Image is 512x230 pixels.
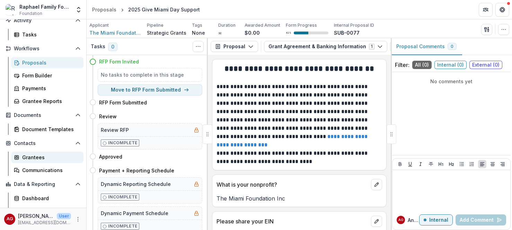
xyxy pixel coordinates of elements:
span: Activity [14,18,72,24]
button: Bold [396,160,404,168]
button: Open Workflows [3,43,83,54]
a: Grantees [11,152,83,163]
button: Italicize [416,160,425,168]
a: Proposals [89,5,119,15]
button: Open Contacts [3,138,83,149]
p: 42 % [286,31,291,35]
h4: Approved [99,153,122,160]
p: SUB-0077 [334,29,360,36]
button: Bullet List [458,160,466,168]
a: Proposals [11,57,83,68]
button: Strike [427,160,435,168]
h5: Dynamic Payment Schedule [101,210,168,217]
p: Incomplete [108,140,138,146]
h5: No tasks to complete in this stage [101,71,199,78]
p: Please share your EIN [217,217,368,225]
p: [PERSON_NAME] [18,212,54,220]
a: Communications [11,164,83,176]
p: Tags [192,22,202,28]
div: Grantees [22,154,78,161]
a: Dashboard [11,193,83,204]
button: Proposal [211,41,258,52]
button: View Attached Files [390,41,401,52]
a: Document Templates [11,123,83,135]
span: Contacts [14,140,72,146]
p: Filter: [395,61,409,69]
p: Form Progress [286,22,317,28]
h4: RFP Form Submitted [99,99,147,106]
div: Proposals [92,6,116,13]
p: The Miami Foundation Inc [217,194,382,203]
button: Open Activity [3,15,83,26]
button: Open Data & Reporting [3,179,83,190]
button: Get Help [495,3,509,17]
div: Proposals [22,59,78,66]
div: Document Templates [22,126,78,133]
span: Foundation [19,10,42,17]
div: Payments [22,85,78,92]
p: No comments yet [395,78,508,85]
p: ∞ [218,29,222,36]
p: User [57,213,71,219]
span: 0 [451,44,453,49]
button: Heading 2 [447,160,456,168]
button: Partners [479,3,493,17]
h5: Dynamic Reporting Schedule [101,180,171,188]
span: Workflows [14,46,72,52]
div: Anu Gupta [398,218,403,222]
a: Tasks [11,29,83,40]
a: Payments [11,83,83,94]
nav: breadcrumb [89,5,203,15]
span: Internal ( 0 ) [434,61,467,69]
button: Align Center [488,160,497,168]
div: 2025 Give Miami Day Support [128,6,200,13]
button: Align Right [498,160,507,168]
a: Form Builder [11,70,83,81]
button: Add Comment [456,214,506,225]
button: Open entity switcher [74,3,83,17]
a: Grantee Reports [11,95,83,107]
p: What is your nonprofit? [217,180,368,189]
span: 0 [108,43,117,51]
div: Raphael Family Foundation [19,3,71,10]
p: Awarded Amount [245,22,280,28]
span: External ( 0 ) [469,61,502,69]
p: Strategic Grants [147,29,186,36]
div: Data Report [22,207,78,215]
div: Grantee Reports [22,97,78,105]
div: Form Builder [22,72,78,79]
span: Data & Reporting [14,181,72,187]
button: Proposal Comments [391,38,462,55]
button: Move to RFP Form Submitted [98,84,202,95]
p: Anu G [408,216,419,224]
button: Heading 1 [437,160,445,168]
p: Duration [218,22,236,28]
img: Raphael Family Foundation [6,4,17,15]
button: Open Documents [3,110,83,121]
p: Incomplete [108,223,138,229]
span: Documents [14,112,72,118]
p: Incomplete [108,194,138,200]
p: Pipeline [147,22,164,28]
p: None [192,29,205,36]
button: More [74,215,82,223]
button: Internal [419,214,453,225]
h3: Tasks [91,44,105,50]
div: Anu Gupta [7,217,13,221]
p: $0.00 [245,29,260,36]
p: Internal Proposal ID [334,22,374,28]
div: Dashboard [22,195,78,202]
button: Grant Agreement & Banking Information1 [264,41,387,52]
button: Underline [406,160,414,168]
button: Align Left [478,160,486,168]
button: Toggle View Cancelled Tasks [193,41,204,52]
a: The Miami Foundation Inc [89,29,141,36]
span: All ( 0 ) [412,61,432,69]
button: Ordered List [468,160,476,168]
button: edit [371,216,382,227]
p: Internal [429,217,448,223]
div: Communications [22,167,78,174]
div: Tasks [22,31,78,38]
h4: RFP Form Invited [99,58,139,65]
